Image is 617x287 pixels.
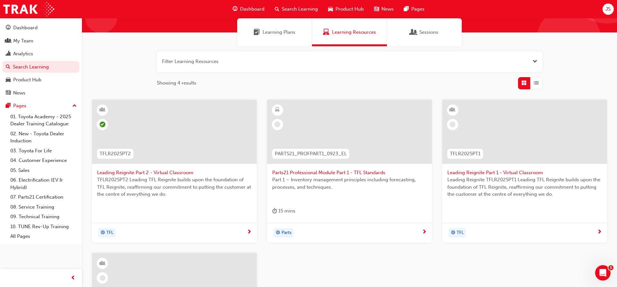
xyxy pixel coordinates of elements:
[608,265,613,270] span: 1
[240,5,264,13] span: Dashboard
[275,150,347,157] span: PARTS21_PROFPART1_0923_EL
[8,112,79,129] a: 01. Toyota Academy - 2025 Dealer Training Catalogue
[534,79,539,87] span: List
[13,102,26,110] div: Pages
[595,265,611,281] iframe: Intercom live chat
[8,222,79,232] a: 10. TUNE Rev-Up Training
[419,29,438,36] span: Sessions
[13,76,41,84] div: Product Hub
[8,166,79,175] a: 05. Sales
[6,90,11,96] span: news-icon
[6,38,11,44] span: people-icon
[457,229,464,237] span: TFL
[72,102,77,110] span: up-icon
[450,106,455,114] span: learningResourceType_INSTRUCTOR_LED-icon
[532,58,537,65] button: Open the filter
[274,121,280,127] span: learningRecordVerb_NONE-icon
[381,5,394,13] span: News
[100,121,105,127] span: learningRecordVerb_ATTEND-icon
[404,5,409,13] span: pages-icon
[97,176,252,198] span: TFLR2025PT2 Leading TFL Reignite builds upon the foundation of TFL Reignite, reaffirming our comm...
[399,3,430,16] a: pages-iconPages
[6,64,10,70] span: search-icon
[323,29,329,36] span: Learning Resources
[92,100,257,243] a: TFLR2025PT2Leading Reignite Part 2 - Virtual ClassroomTFLR2025PT2 Leading TFL Reignite builds upo...
[8,212,79,222] a: 09. Technical Training
[332,29,376,36] span: Learning Resources
[8,202,79,212] a: 08. Service Training
[13,50,33,58] div: Analytics
[247,229,252,235] span: next-icon
[450,150,480,157] span: TFLR2025PT1
[605,5,611,13] span: JS
[597,229,602,235] span: next-icon
[272,207,295,215] div: 15 mins
[6,51,11,57] span: chart-icon
[3,48,79,60] a: Analytics
[387,18,462,46] a: SessionsSessions
[3,21,79,100] button: DashboardMy TeamAnalyticsSearch LearningProduct HubNews
[275,5,279,13] span: search-icon
[101,229,105,237] span: target-icon
[8,231,79,241] a: All Pages
[442,100,607,243] a: TFLR2025PT1Leading Reignite Part 1 - Virtual ClassroomLeading Reignite TFLR2025PT1 Leading TFL Re...
[272,176,427,191] span: Part 1 – Inventory management principles including forecasting, processes, and techniques.
[237,18,312,46] a: Learning PlansLearning Plans
[369,3,399,16] a: news-iconNews
[8,146,79,156] a: 03. Toyota For Life
[3,22,79,34] a: Dashboard
[272,169,427,176] span: Parts21 Professional Module Part 1 - TFL Standards
[272,207,277,215] span: duration-icon
[447,176,602,198] span: Leading Reignite TFLR2025PT1 Leading TFL Reignite builds upon the foundation of TFL Reignite, rea...
[447,169,602,176] span: Leading Reignite Part 1 - Virtual Classroom
[328,5,333,13] span: car-icon
[374,5,379,13] span: news-icon
[3,35,79,47] a: My Team
[233,5,237,13] span: guage-icon
[603,4,614,15] button: JS
[6,103,11,109] span: pages-icon
[323,3,369,16] a: car-iconProduct Hub
[13,89,25,97] div: News
[282,5,318,13] span: Search Learning
[267,100,432,243] a: PARTS21_PROFPART1_0923_ELParts21 Professional Module Part 1 - TFL StandardsPart 1 – Inventory man...
[3,100,79,112] button: Pages
[106,229,113,237] span: TFL
[270,3,323,16] a: search-iconSearch Learning
[13,24,38,31] div: Dashboard
[335,5,364,13] span: Product Hub
[422,229,427,235] span: next-icon
[3,61,79,73] a: Search Learning
[276,229,280,237] span: target-icon
[228,3,270,16] a: guage-iconDashboard
[522,79,526,87] span: Grid
[312,18,387,46] a: Learning ResourcesLearning Resources
[100,106,105,114] span: learningResourceType_INSTRUCTOR_LED-icon
[275,106,280,114] span: learningResourceType_ELEARNING-icon
[254,29,260,36] span: Learning Plans
[411,5,425,13] span: Pages
[3,87,79,99] a: News
[3,74,79,86] a: Product Hub
[8,129,79,146] a: 02. New - Toyota Dealer Induction
[157,79,196,87] span: Showing 4 results
[450,121,455,127] span: learningRecordVerb_NONE-icon
[410,29,417,36] span: Sessions
[13,37,33,45] div: My Team
[100,275,105,281] span: learningRecordVerb_NONE-icon
[100,150,131,157] span: TFLR2025PT2
[451,229,455,237] span: target-icon
[3,2,54,16] img: Trak
[263,29,295,36] span: Learning Plans
[282,229,291,237] span: Parts
[8,175,79,192] a: 06. Electrification (EV & Hybrid)
[6,25,11,31] span: guage-icon
[6,77,11,83] span: car-icon
[97,169,252,176] span: Leading Reignite Part 2 - Virtual Classroom
[71,274,76,282] span: prev-icon
[8,156,79,166] a: 04. Customer Experience
[100,259,105,268] span: learningResourceType_INSTRUCTOR_LED-icon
